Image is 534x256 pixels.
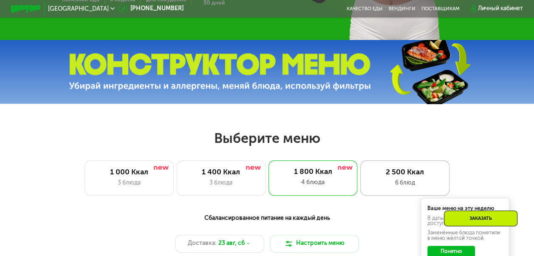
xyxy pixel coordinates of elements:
button: Настроить меню [270,235,359,253]
div: Заменённые блюда пометили в меню жёлтой точкой. [427,230,503,240]
span: Доставка: [188,239,217,248]
div: Ваше меню на эту неделю [427,206,503,211]
div: поставщикам [421,6,460,12]
div: 6 блюд [368,179,442,188]
div: 2 500 Ккал [368,168,442,177]
h2: Выберите меню [24,130,510,147]
div: 3 блюда [184,179,258,188]
div: 1 000 Ккал [93,168,166,177]
div: 4 блюда [276,178,350,187]
span: 23 авг, сб [218,239,245,248]
div: Личный кабинет [478,4,523,13]
div: 1 800 Ккал [276,168,350,176]
div: Заказать [444,210,517,226]
div: В даты, выделенные желтым, доступна замена блюд. [427,216,503,226]
div: 3 блюда [93,179,166,188]
div: 1 400 Ккал [184,168,258,177]
a: [PHONE_NUMBER] [119,4,184,13]
a: Качество еды [347,6,383,12]
div: Сбалансированное питание на каждый день [48,213,487,223]
span: [GEOGRAPHIC_DATA] [48,6,108,12]
a: Вендинги [389,6,415,12]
